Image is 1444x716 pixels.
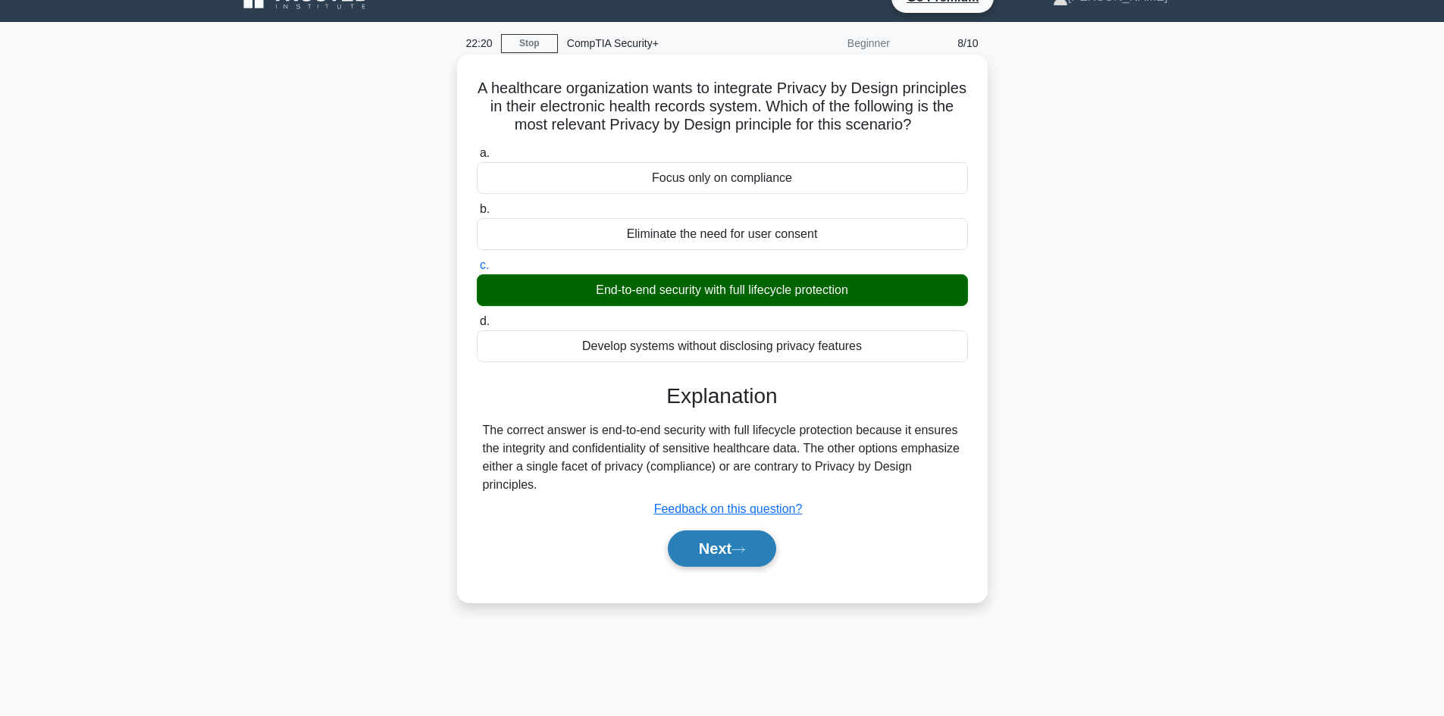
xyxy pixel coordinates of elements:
[486,383,959,409] h3: Explanation
[477,218,968,250] div: Eliminate the need for user consent
[766,28,899,58] div: Beginner
[480,314,490,327] span: d.
[501,34,558,53] a: Stop
[477,274,968,306] div: End-to-end security with full lifecycle protection
[483,421,962,494] div: The correct answer is end-to-end security with full lifecycle protection because it ensures the i...
[668,530,776,567] button: Next
[480,202,490,215] span: b.
[480,258,489,271] span: c.
[457,28,501,58] div: 22:20
[477,330,968,362] div: Develop systems without disclosing privacy features
[654,502,803,515] a: Feedback on this question?
[475,79,969,135] h5: A healthcare organization wants to integrate Privacy by Design principles in their electronic hea...
[480,146,490,159] span: a.
[899,28,988,58] div: 8/10
[558,28,766,58] div: CompTIA Security+
[477,162,968,194] div: Focus only on compliance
